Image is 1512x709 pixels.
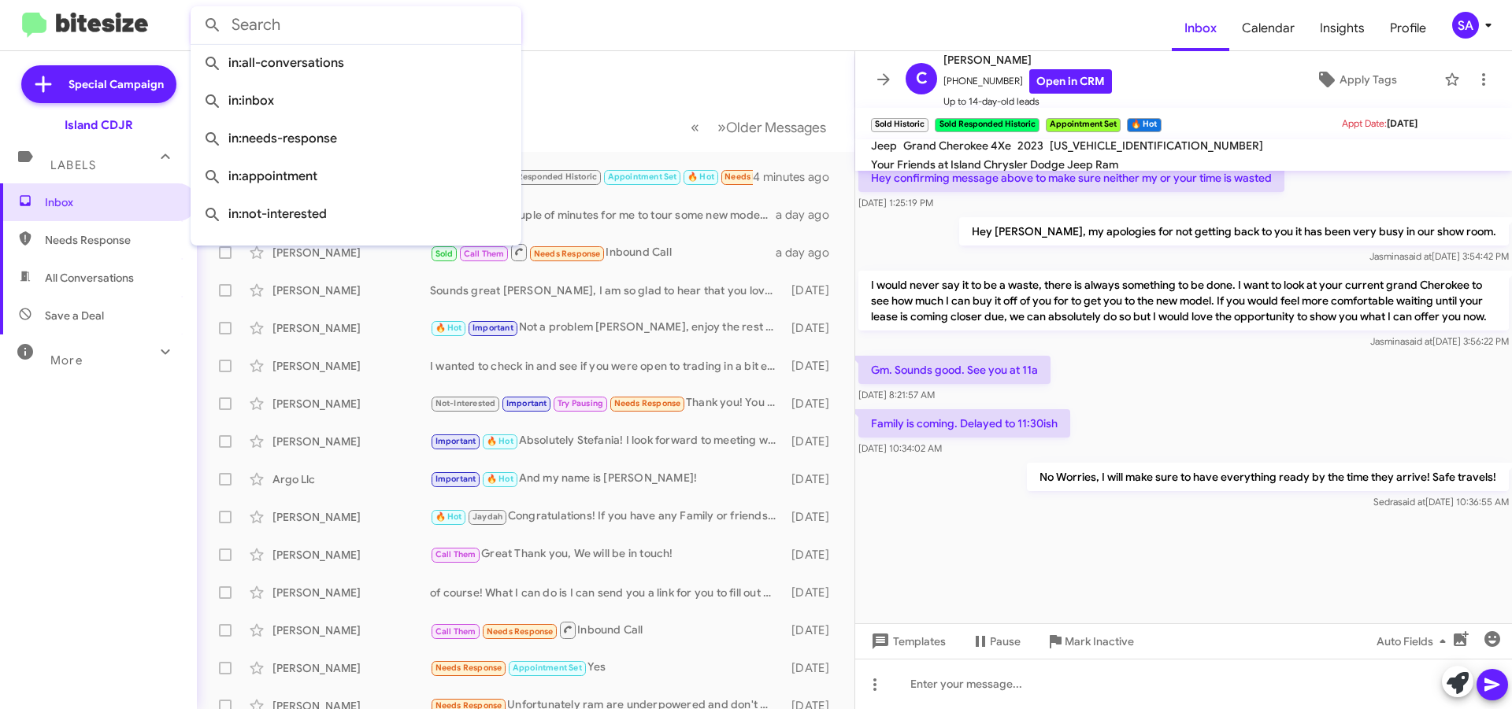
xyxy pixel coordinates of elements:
div: Do you have a couple of minutes for me to tour some new models, we can go over some new leases, a... [430,207,776,223]
small: Sold Historic [871,118,928,132]
span: Needs Response [487,626,554,637]
span: in:all-conversations [203,44,509,82]
span: Appointment Set [513,663,582,673]
div: [DATE] [784,509,842,525]
span: Jeep [871,138,897,153]
span: 🔥 Hot [435,511,462,522]
button: Previous [681,111,709,143]
span: Not-Interested [435,398,496,408]
span: said at [1405,335,1432,347]
span: Jasmina [DATE] 3:56:22 PM [1370,335,1509,347]
span: Auto Fields [1377,627,1452,655]
span: in:appointment [203,157,509,195]
input: Search [191,6,521,44]
div: 4 minutes ago [753,169,842,185]
div: Sounds great [PERSON_NAME], I am so glad to hear that you love it! If you would like, we could co... [430,282,784,298]
span: Your Friends at Island Chrysler Dodge Jeep Ram [871,157,1118,172]
div: [PERSON_NAME] [272,660,430,676]
span: Sold [435,249,454,259]
div: a day ago [776,245,842,260]
span: Apply Tags [1340,65,1397,94]
p: Family is coming. Delayed to 11:30ish [858,409,1070,438]
p: Hey confirming message above to make sure neither my or your time is wasted [858,164,1284,192]
button: Pause [958,627,1033,655]
span: Appointment Set [608,172,677,182]
span: Inbox [45,194,179,210]
a: Inbox [1172,6,1229,51]
div: Argo Llc [272,471,430,487]
span: Save a Deal [45,308,104,323]
p: Gm. Sounds good. See you at 11a [858,356,1051,384]
div: [DATE] [784,471,842,487]
span: [US_VEHICLE_IDENTIFICATION_NUMBER] [1050,138,1263,153]
div: [PERSON_NAME] [272,358,430,374]
span: Grand Cherokee 4Xe [903,138,1011,153]
span: Needs Response [614,398,681,408]
div: Yes [430,659,784,677]
a: Profile [1377,6,1439,51]
a: Special Campaign [21,65,176,103]
span: Needs Response [45,232,179,248]
div: Thank you! You do the same! [430,394,784,412]
span: [DATE] 8:21:57 AM [858,389,935,401]
div: Congratulations! If you have any Family or friends to refer us to That will be greatly Appreciated! [430,508,784,526]
div: [DATE] [784,434,842,449]
span: Try Pausing [558,398,603,408]
span: Important [472,323,513,333]
span: [DATE] 1:25:19 PM [858,197,933,209]
span: in:inbox [203,82,509,120]
span: Sold Responded Historic [498,172,598,182]
span: Jaydah [472,511,502,522]
div: [PERSON_NAME] [272,282,430,298]
nav: Page navigation example [682,111,836,143]
span: [DATE] [1387,117,1417,129]
span: Call Them [435,549,476,559]
span: Call Them [464,249,505,259]
div: And my name is [PERSON_NAME]! [430,470,784,488]
span: Needs Response [534,249,601,259]
span: 🔥 Hot [435,323,462,333]
div: [DATE] [784,396,842,412]
span: Insights [1307,6,1377,51]
div: Inbound Call [430,242,776,262]
span: 🔥 Hot [487,436,513,446]
span: Mark Inactive [1065,627,1134,655]
button: Auto Fields [1364,627,1465,655]
p: I would never say it to be a waste, there is always something to be done. I want to look at your ... [858,271,1509,330]
span: 🔥 Hot [687,172,714,182]
span: Sedra [DATE] 10:36:55 AM [1373,496,1509,508]
button: SA [1439,12,1495,39]
span: said at [1404,250,1432,262]
div: Great Thank you, We will be in touch! [430,545,784,563]
p: Hey [PERSON_NAME], my apologies for not getting back to you it has been very busy in our show room. [959,217,1509,246]
span: » [717,117,726,137]
span: Special Campaign [69,76,164,92]
a: Open in CRM [1029,69,1112,94]
span: 🔥 Hot [487,474,513,484]
small: 🔥 Hot [1127,118,1161,132]
span: « [691,117,699,137]
div: [DATE] [784,585,842,600]
p: No Worries, I will make sure to have everything ready by the time they arrive! Safe travels! [1027,463,1509,491]
div: I wanted to check in and see if you were open to trading in a bit early! [430,358,784,374]
a: Calendar [1229,6,1307,51]
div: [DATE] [784,358,842,374]
span: More [50,353,83,367]
div: [PERSON_NAME] [272,547,430,563]
button: Next [708,111,836,143]
div: [PERSON_NAME] [272,245,430,260]
span: Jasmina [DATE] 3:54:42 PM [1369,250,1509,262]
span: Labels [50,158,96,172]
span: All Conversations [45,270,134,286]
span: in:not-interested [203,195,509,233]
span: Needs Response [724,172,791,182]
span: Important [435,436,476,446]
span: [PERSON_NAME] [943,50,1112,69]
div: [PERSON_NAME] [272,509,430,525]
div: [PERSON_NAME] [272,585,430,600]
span: Important [506,398,547,408]
span: Appt Date: [1342,117,1387,129]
